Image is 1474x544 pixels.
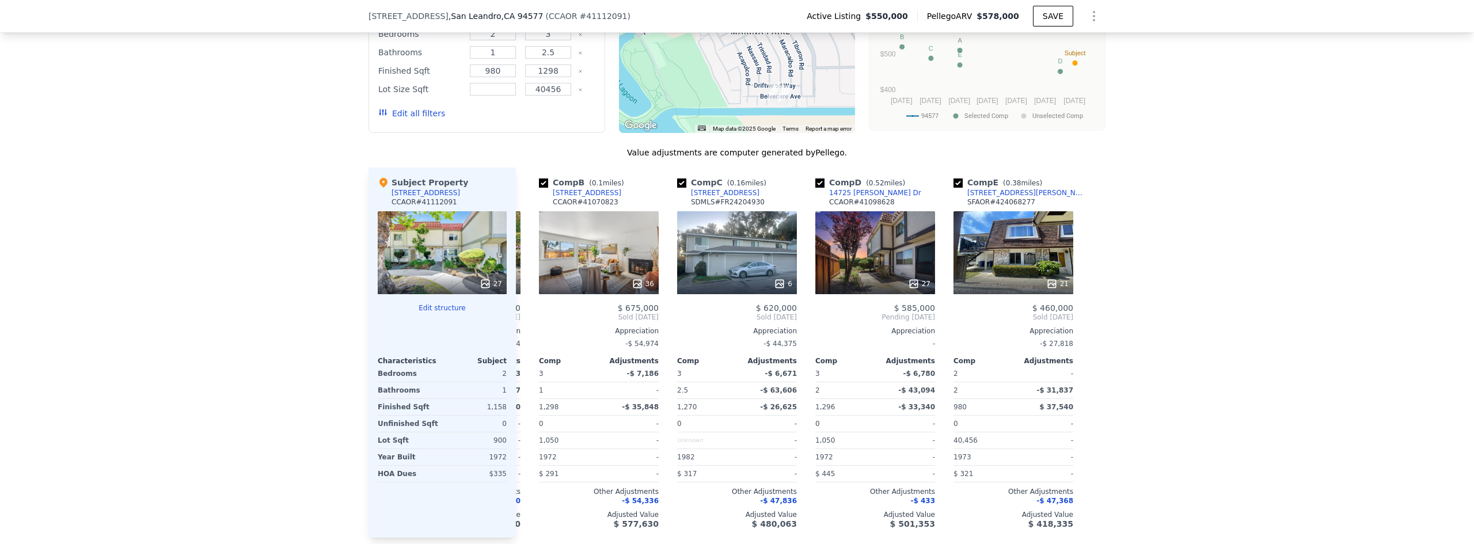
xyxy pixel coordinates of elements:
[739,466,797,482] div: -
[539,420,544,428] span: 0
[815,470,835,478] span: $ 445
[815,370,820,378] span: 3
[539,403,559,411] span: 1,298
[632,278,654,290] div: 36
[553,197,618,207] div: CCAOR # 41070823
[445,466,507,482] div: $335
[601,466,659,482] div: -
[1016,432,1073,448] div: -
[765,370,797,378] span: -$ 6,671
[378,356,442,366] div: Characteristics
[539,370,544,378] span: 3
[958,37,962,44] text: A
[378,63,463,79] div: Finished Sqft
[627,370,659,378] span: -$ 7,186
[756,303,797,313] span: $ 620,000
[618,303,659,313] span: $ 675,000
[622,403,659,411] span: -$ 35,848
[953,436,978,444] span: 40,456
[368,10,449,22] span: [STREET_ADDRESS]
[815,510,935,519] div: Adjusted Value
[829,197,895,207] div: CCAOR # 41098628
[677,420,682,428] span: 0
[1006,179,1021,187] span: 0.38
[953,370,958,378] span: 2
[539,470,559,478] span: $ 291
[1034,97,1056,105] text: [DATE]
[953,188,1087,197] a: [STREET_ADDRESS][PERSON_NAME]
[677,313,797,322] span: Sold [DATE]
[539,356,599,366] div: Comp
[622,497,659,505] span: -$ 54,336
[890,519,935,528] span: $ 501,353
[549,12,578,21] span: CCAOR
[815,177,910,188] div: Comp D
[578,88,583,92] button: Clear
[953,313,1073,322] span: Sold [DATE]
[599,356,659,366] div: Adjustments
[891,97,913,105] text: [DATE]
[1016,449,1073,465] div: -
[967,197,1035,207] div: SFAOR # 424068277
[502,12,544,21] span: , CA 94577
[815,356,875,366] div: Comp
[1058,58,1063,64] text: D
[580,12,628,21] span: # 41112091
[815,403,835,411] span: 1,296
[584,179,628,187] span: ( miles)
[815,188,921,197] a: 14725 [PERSON_NAME] Dr
[378,177,468,188] div: Subject Property
[953,470,973,478] span: $ 321
[578,69,583,74] button: Clear
[578,51,583,55] button: Clear
[622,118,660,133] img: Google
[739,432,797,448] div: -
[739,449,797,465] div: -
[782,125,799,132] a: Terms (opens in new tab)
[739,416,797,432] div: -
[1063,97,1085,105] text: [DATE]
[614,519,659,528] span: $ 577,630
[677,432,735,448] div: Unknown
[445,366,507,382] div: 2
[967,188,1087,197] div: [STREET_ADDRESS][PERSON_NAME]
[622,118,660,133] a: Open this area in Google Maps (opens a new window)
[875,356,935,366] div: Adjustments
[829,188,921,197] div: 14725 [PERSON_NAME] Dr
[445,449,507,465] div: 1972
[861,179,910,187] span: ( miles)
[953,487,1073,496] div: Other Adjustments
[378,81,463,97] div: Lot Size Sqft
[807,10,865,22] span: Active Listing
[392,188,460,197] div: [STREET_ADDRESS]
[677,188,759,197] a: [STREET_ADDRESS]
[760,403,797,411] span: -$ 26,625
[920,97,941,105] text: [DATE]
[1065,50,1086,56] text: Subject
[929,45,933,52] text: C
[953,449,1011,465] div: 1973
[445,399,507,415] div: 1,158
[768,82,781,101] div: 2450 Belvedere Ave
[539,449,597,465] div: 1972
[368,147,1105,158] div: Value adjustments are computer generated by Pellego .
[539,487,659,496] div: Other Adjustments
[763,340,797,348] span: -$ 44,375
[378,26,463,42] div: Bedrooms
[601,382,659,398] div: -
[1016,416,1073,432] div: -
[691,197,765,207] div: SDMLS # FR24204930
[1028,519,1073,528] span: $ 418,335
[539,313,659,322] span: Sold [DATE]
[730,179,745,187] span: 0.16
[1032,112,1083,120] text: Unselected Comp
[691,188,759,197] div: [STREET_ADDRESS]
[953,356,1013,366] div: Comp
[815,420,820,428] span: 0
[910,497,935,505] span: -$ 433
[977,97,998,105] text: [DATE]
[601,416,659,432] div: -
[880,86,896,94] text: $400
[903,370,935,378] span: -$ 6,780
[953,177,1047,188] div: Comp E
